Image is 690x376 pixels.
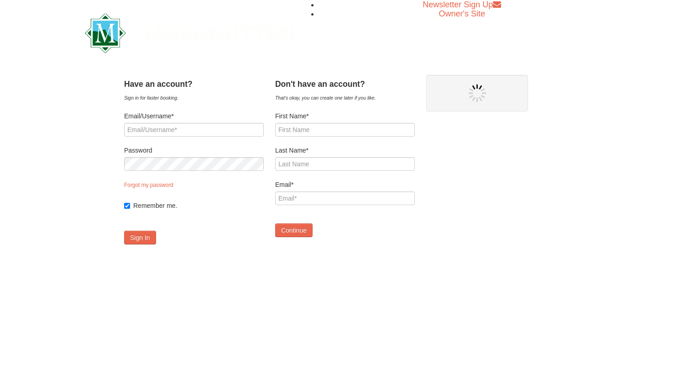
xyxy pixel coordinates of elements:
[85,13,294,53] img: Massanutten Resort Logo
[124,182,173,188] a: Forgot my password
[275,123,415,137] input: First Name
[468,84,486,102] img: wait gif
[275,146,415,155] label: Last Name*
[124,146,264,155] label: Password
[275,180,415,189] label: Email*
[275,93,415,102] div: That's okay, you can create one later if you like.
[85,21,294,42] a: Massanutten Resort
[133,201,264,210] label: Remember me.
[124,111,264,121] label: Email/Username*
[439,9,485,18] a: Owner's Site
[275,111,415,121] label: First Name*
[124,231,156,244] button: Sign In
[275,191,415,205] input: Email*
[275,79,415,89] h4: Don't have an account?
[124,93,264,102] div: Sign in for faster booking.
[124,79,264,89] h4: Have an account?
[275,157,415,171] input: Last Name
[124,123,264,137] input: Email/Username*
[275,223,313,237] button: Continue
